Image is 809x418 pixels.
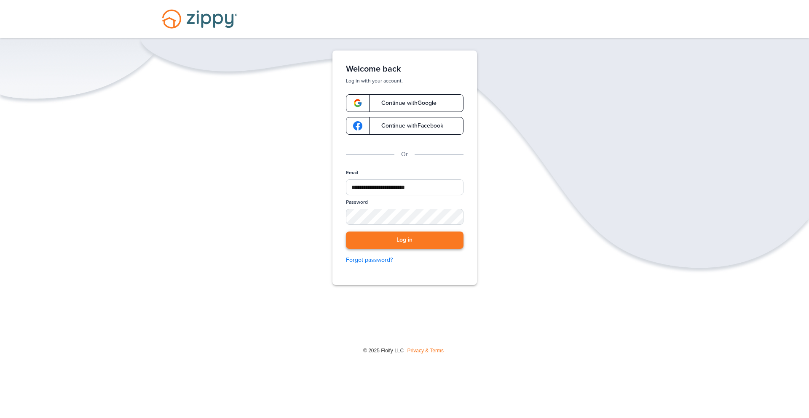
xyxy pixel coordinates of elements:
[346,256,463,265] a: Forgot password?
[346,179,463,195] input: Email
[373,100,437,106] span: Continue with Google
[346,169,358,176] label: Email
[353,99,362,108] img: google-logo
[346,77,463,84] p: Log in with your account.
[401,150,408,159] p: Or
[353,121,362,130] img: google-logo
[363,348,404,354] span: © 2025 Floify LLC
[346,94,463,112] a: google-logoContinue withGoogle
[346,117,463,135] a: google-logoContinue withFacebook
[373,123,443,129] span: Continue with Facebook
[407,348,444,354] a: Privacy & Terms
[346,64,463,74] h1: Welcome back
[346,199,368,206] label: Password
[346,209,463,225] input: Password
[346,232,463,249] button: Log in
